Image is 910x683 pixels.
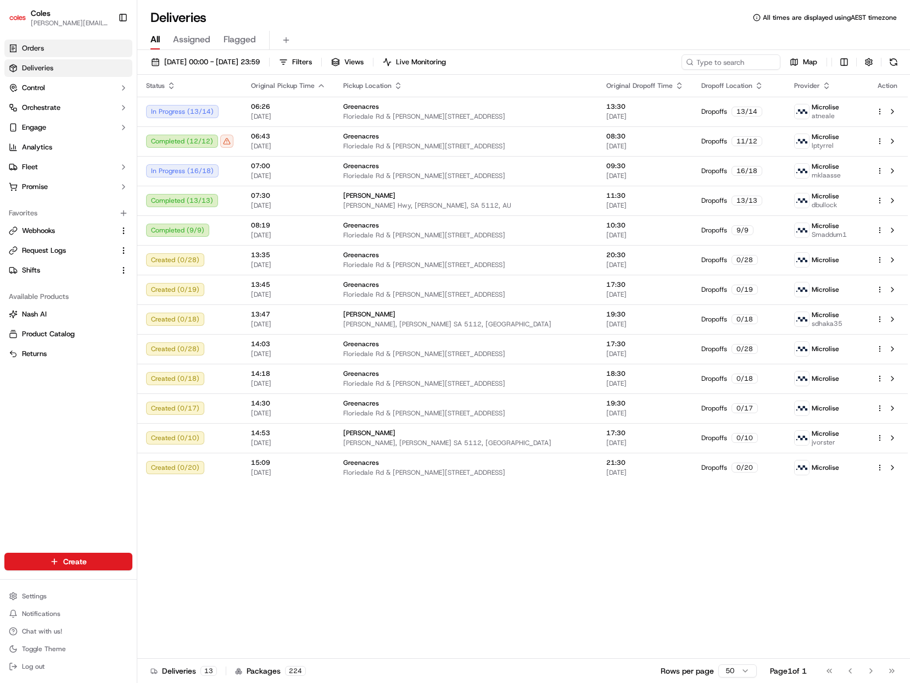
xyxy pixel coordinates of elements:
span: [DATE] [251,171,326,180]
p: Rows per page [661,665,714,676]
span: 13:35 [251,251,326,259]
div: 13 / 13 [732,196,762,206]
span: Views [344,57,364,67]
div: 0 / 20 [732,463,758,473]
img: microlise_logo.jpeg [795,282,809,297]
span: Pickup Location [343,81,392,90]
img: microlise_logo.jpeg [795,164,809,178]
span: All times are displayed using AEST timezone [763,13,897,22]
div: 16 / 18 [732,166,762,176]
span: Floriedale Rd & [PERSON_NAME][STREET_ADDRESS] [343,409,589,418]
span: Deliveries [22,63,53,73]
span: 14:18 [251,369,326,378]
span: [PERSON_NAME] [343,191,395,200]
span: Greenacres [343,399,379,408]
button: Refresh [886,54,901,70]
span: [PERSON_NAME] [343,310,395,319]
span: Greenacres [343,221,379,230]
a: Returns [9,349,128,359]
img: 1736555255976-a54dd68f-1ca7-489b-9aae-adbdc363a1c4 [11,105,31,125]
button: ColesColes[PERSON_NAME][EMAIL_ADDRESS][PERSON_NAME][PERSON_NAME][DOMAIN_NAME] [4,4,114,31]
span: Greenacres [343,251,379,259]
a: Request Logs [9,246,115,256]
span: Microlise [812,256,839,264]
span: dbullock [812,201,839,209]
button: Filters [274,54,317,70]
div: Action [876,81,899,90]
span: [DATE] [251,438,326,447]
img: microlise_logo.jpeg [795,193,809,208]
span: Status [146,81,165,90]
button: Start new chat [187,108,200,121]
span: Product Catalog [22,329,75,339]
span: Coles [31,8,51,19]
span: Dropoffs [701,256,727,264]
span: Greenacres [343,280,379,289]
button: Toggle Theme [4,641,132,657]
span: atneale [812,112,839,120]
div: 13 / 14 [732,107,762,116]
img: Nash [11,11,33,33]
span: Map [803,57,817,67]
span: Floriedale Rd & [PERSON_NAME][STREET_ADDRESS] [343,349,589,358]
span: [DATE] [251,142,326,151]
span: [PERSON_NAME][EMAIL_ADDRESS][PERSON_NAME][PERSON_NAME][DOMAIN_NAME] [31,19,109,27]
span: 17:30 [606,340,684,348]
span: [DATE] [251,260,326,269]
a: 💻API Documentation [88,155,181,175]
span: Chat with us! [22,627,62,636]
div: Deliveries [150,665,217,676]
div: 224 [285,666,306,676]
span: Knowledge Base [22,159,84,170]
span: jvorster [812,438,839,447]
button: Nash AI [4,306,132,323]
span: Log out [22,662,44,671]
button: Promise [4,178,132,196]
div: 13 [200,666,217,676]
span: Dropoffs [701,285,727,294]
span: Greenacres [343,132,379,141]
img: microlise_logo.jpeg [795,253,809,267]
div: 0 / 18 [732,314,758,324]
span: [PERSON_NAME] Hwy, [PERSON_NAME], SA 5112, AU [343,201,589,210]
span: Microlise [812,162,839,171]
span: 17:30 [606,429,684,437]
span: 19:30 [606,399,684,408]
button: [DATE] 00:00 - [DATE] 23:59 [146,54,265,70]
div: Available Products [4,288,132,306]
span: 15:09 [251,458,326,467]
span: Request Logs [22,246,66,256]
span: All [150,33,160,46]
span: 08:30 [606,132,684,141]
span: sdhaka35 [812,319,842,328]
button: Engage [4,119,132,136]
span: [DATE] [251,231,326,240]
img: microlise_logo.jpeg [795,134,809,148]
button: Returns [4,345,132,363]
span: Control [22,83,45,93]
button: Live Monitoring [378,54,451,70]
img: microlise_logo.jpeg [795,460,809,475]
button: Log out [4,659,132,674]
div: Favorites [4,204,132,222]
button: Settings [4,588,132,604]
span: 21:30 [606,458,684,467]
img: microlise_logo.jpeg [795,431,809,445]
span: Provider [794,81,820,90]
span: Nash AI [22,309,47,319]
span: [DATE] [251,379,326,388]
div: 0 / 10 [732,433,758,443]
span: Microlise [812,132,839,141]
img: microlise_logo.jpeg [795,371,809,386]
span: Original Pickup Time [251,81,315,90]
button: Webhooks [4,222,132,240]
span: Pylon [109,186,133,195]
button: Create [4,553,132,570]
span: 13:45 [251,280,326,289]
span: 10:30 [606,221,684,230]
img: microlise_logo.jpeg [795,312,809,326]
div: 11 / 12 [732,136,762,146]
span: Greenacres [343,340,379,348]
span: lptyrrel [812,141,839,150]
div: We're available if you need us! [37,116,139,125]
